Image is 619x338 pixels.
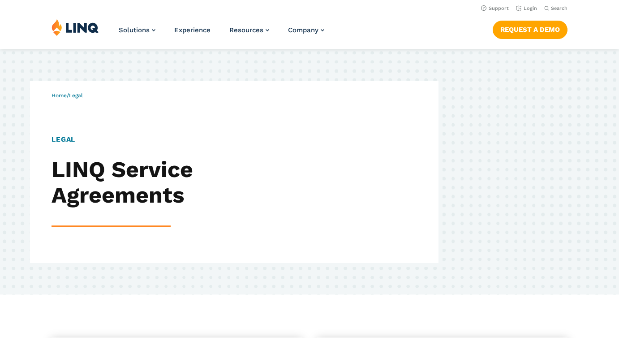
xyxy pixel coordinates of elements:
[52,19,99,36] img: LINQ | K‑12 Software
[481,5,509,11] a: Support
[493,19,567,39] nav: Button Navigation
[288,26,324,34] a: Company
[551,5,567,11] span: Search
[52,92,83,99] span: /
[174,26,211,34] a: Experience
[52,134,290,145] h1: LEGAL
[119,26,150,34] span: Solutions
[544,5,567,12] button: Open Search Bar
[119,19,324,48] nav: Primary Navigation
[69,92,83,99] span: Legal
[288,26,318,34] span: Company
[229,26,269,34] a: Resources
[119,26,155,34] a: Solutions
[493,21,567,39] a: Request a Demo
[516,5,537,11] a: Login
[52,157,290,208] h2: LINQ Service Agreements
[52,92,67,99] a: Home
[229,26,263,34] span: Resources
